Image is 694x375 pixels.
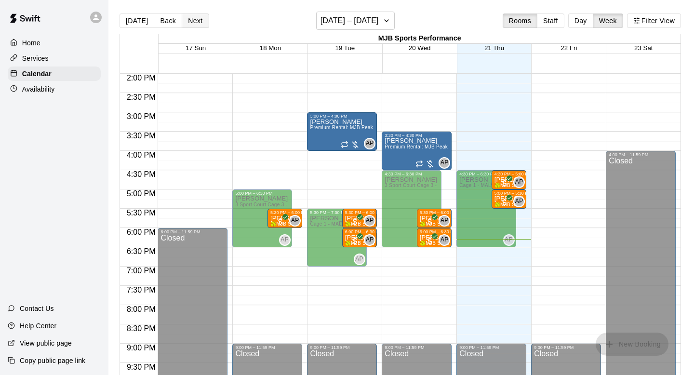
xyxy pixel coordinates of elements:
span: Recurring event [415,160,423,168]
span: 2:00 PM [124,74,158,82]
button: 22 Fri [561,44,577,52]
div: 4:30 PM – 5:00 PM: Brynn Conlin [492,170,526,189]
div: 6:00 PM – 11:59 PM [160,229,202,234]
div: Alexa Peterson [364,234,375,246]
button: 18 Mon [260,44,281,52]
div: Alexa Peterson [364,215,375,227]
span: 5:00 PM [124,189,158,198]
div: 5:00 PM – 6:30 PM: Available [232,189,292,247]
button: Staff [537,13,564,28]
p: Contact Us [20,304,54,313]
p: View public page [20,338,72,348]
span: AP [280,235,289,245]
span: All customers have paid [425,236,435,246]
button: Next [182,13,209,28]
div: 9:00 PM – 11:59 PM [534,345,576,350]
div: Alexa Peterson [279,234,291,246]
span: AP [440,158,449,168]
span: All customers have paid [500,178,509,188]
span: AP [355,254,363,264]
div: Alexa Peterson [354,254,365,265]
div: Alexa Peterson [439,215,450,227]
span: All customers have paid [350,217,360,227]
div: 9:00 PM – 11:59 PM [235,345,277,350]
span: 6:30 PM [124,247,158,255]
span: Alexa Peterson [368,234,375,246]
div: 6:00 PM – 6:30 PM: Malerie Scholl [342,228,377,247]
div: 5:30 PM – 6:00 PM: Nahlia Freeman [267,209,302,228]
span: Alexa Peterson [442,215,450,227]
div: 3:30 PM – 4:30 PM: Kaelyn Erb [382,132,452,170]
span: 4:30 PM [124,170,158,178]
span: 5:30 PM [124,209,158,217]
span: Recurring event [341,141,348,148]
div: 4:30 PM – 6:30 PM [385,172,424,176]
div: 5:30 PM – 6:00 PM [270,210,310,215]
span: 🥎MJB Softball - Private Lesson - 30 Minute - [GEOGRAPHIC_DATA] LOCATION🥎 [494,202,686,207]
span: All customers have paid [276,217,285,227]
button: 19 Tue [335,44,355,52]
span: AP [440,216,449,226]
p: Help Center [20,321,56,331]
div: 4:30 PM – 6:30 PM [459,172,499,176]
div: Alexa Peterson [513,176,525,188]
span: All customers have paid [425,217,435,227]
span: Alexa Peterson [368,138,375,149]
div: Home [8,36,101,50]
span: 🥎MJB Softball - Private Lesson - 30 Minute - [GEOGRAPHIC_DATA] LOCATION🥎 [345,241,537,246]
span: 7:00 PM [124,267,158,275]
a: Availability [8,82,101,96]
div: 6:00 PM – 6:30 PM [345,229,385,234]
span: 2:30 PM [124,93,158,101]
span: 🥎MJB Softball - Private Lesson - 30 Minute - [GEOGRAPHIC_DATA] LOCATION🥎 [345,221,537,227]
div: 5:30 PM – 7:00 PM [310,210,349,215]
div: 3:00 PM – 4:00 PM: Kaelyn Erb [307,112,377,151]
div: Services [8,51,101,66]
button: Filter View [627,13,681,28]
div: Alexa Peterson [503,234,515,246]
span: 🥎MJB Softball - Private Lesson - 30 Minute - [GEOGRAPHIC_DATA] LOCATION🥎 [420,241,612,246]
span: 3:00 PM [124,112,158,121]
button: 17 Sun [186,44,206,52]
div: Alexa Peterson [439,234,450,246]
div: 4:00 PM – 11:59 PM [609,152,651,157]
p: Services [22,54,49,63]
div: 5:00 PM – 5:30 PM [494,191,534,196]
span: 21 Thu [484,44,504,52]
span: 🥎MJB Softball - Private Lesson - 30 Minute - [GEOGRAPHIC_DATA] LOCATION🥎 [420,221,612,227]
button: Rooms [503,13,537,28]
span: You don't have the permission to add bookings [596,339,668,348]
span: 9:00 PM [124,344,158,352]
span: AP [515,197,523,206]
span: Alexa Peterson [517,176,525,188]
span: Alexa Peterson [293,215,301,227]
div: 6:00 PM – 6:30 PM: Abby Halstead [417,228,452,247]
a: Calendar [8,67,101,81]
span: Alexa Peterson [368,215,375,227]
div: 5:30 PM – 6:00 PM [345,210,385,215]
div: 5:30 PM – 6:00 PM: Kaelyn Erb [417,209,452,228]
div: 3:30 PM – 4:30 PM [385,133,424,138]
span: All customers have paid [500,198,509,207]
div: 3:00 PM – 4:00 PM [310,114,349,119]
div: 4:30 PM – 6:30 PM: Available [456,170,516,247]
span: AP [505,235,513,245]
span: Alexa Peterson [442,234,450,246]
span: 3:30 PM [124,132,158,140]
span: 4:00 PM [124,151,158,159]
span: Alexa Peterson [442,157,450,169]
button: [DATE] – [DATE] [316,12,395,30]
p: Availability [22,84,55,94]
span: AP [291,216,299,226]
span: Cage 1 - MALVERN, Cage 2 - MALVERN [459,183,553,188]
div: Alexa Peterson [439,157,450,169]
div: 5:30 PM – 6:00 PM [420,210,459,215]
button: [DATE] [120,13,154,28]
h6: [DATE] – [DATE] [320,14,379,27]
p: Copy public page link [20,356,85,365]
span: 7:30 PM [124,286,158,294]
